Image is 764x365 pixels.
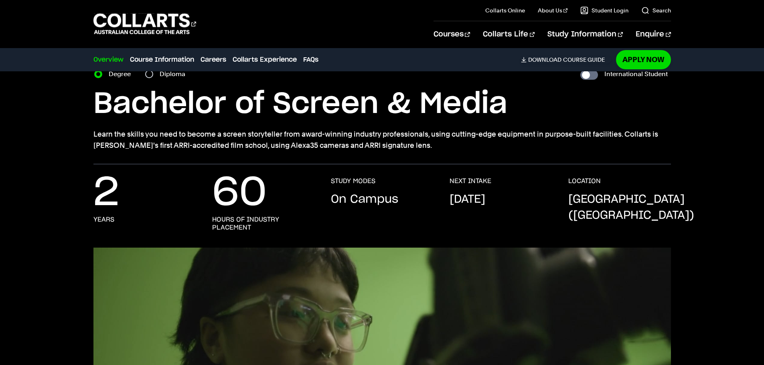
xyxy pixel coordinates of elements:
p: On Campus [331,192,398,208]
p: Learn the skills you need to become a screen storyteller from award-winning industry professional... [93,129,671,151]
label: International Student [604,69,668,80]
span: Download [528,56,561,63]
h3: hours of industry placement [212,216,315,232]
a: Courses [434,21,470,48]
h1: Bachelor of Screen & Media [93,86,671,122]
label: Degree [109,69,136,80]
a: DownloadCourse Guide [521,56,611,63]
p: 2 [93,177,119,209]
a: Student Login [580,6,628,14]
a: Enquire [636,21,671,48]
h3: STUDY MODES [331,177,375,185]
a: About Us [538,6,567,14]
p: [GEOGRAPHIC_DATA] ([GEOGRAPHIC_DATA]) [568,192,694,224]
p: [DATE] [450,192,485,208]
a: Course Information [130,55,194,65]
label: Diploma [160,69,190,80]
a: Careers [201,55,226,65]
a: Study Information [547,21,623,48]
h3: NEXT INTAKE [450,177,491,185]
a: Collarts Life [483,21,535,48]
div: Go to homepage [93,12,196,35]
p: 60 [212,177,267,209]
a: Apply Now [616,50,671,69]
a: Collarts Online [485,6,525,14]
a: Overview [93,55,124,65]
h3: LOCATION [568,177,601,185]
h3: years [93,216,114,224]
a: Search [641,6,671,14]
a: FAQs [303,55,318,65]
a: Collarts Experience [233,55,297,65]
